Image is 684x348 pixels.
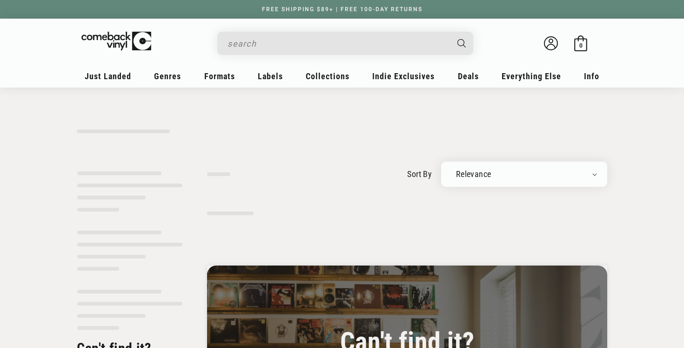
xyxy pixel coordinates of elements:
input: search [228,34,448,53]
div: Search [217,32,473,55]
span: Formats [204,71,235,81]
a: FREE SHIPPING $89+ | FREE 100-DAY RETURNS [253,6,432,13]
span: Everything Else [502,71,561,81]
span: Just Landed [85,71,131,81]
span: Info [584,71,599,81]
span: Collections [306,71,349,81]
button: Search [449,32,475,55]
span: Indie Exclusives [372,71,435,81]
label: sort by [407,168,432,180]
span: 0 [579,42,583,49]
span: Genres [154,71,181,81]
span: Deals [458,71,479,81]
span: Labels [258,71,283,81]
